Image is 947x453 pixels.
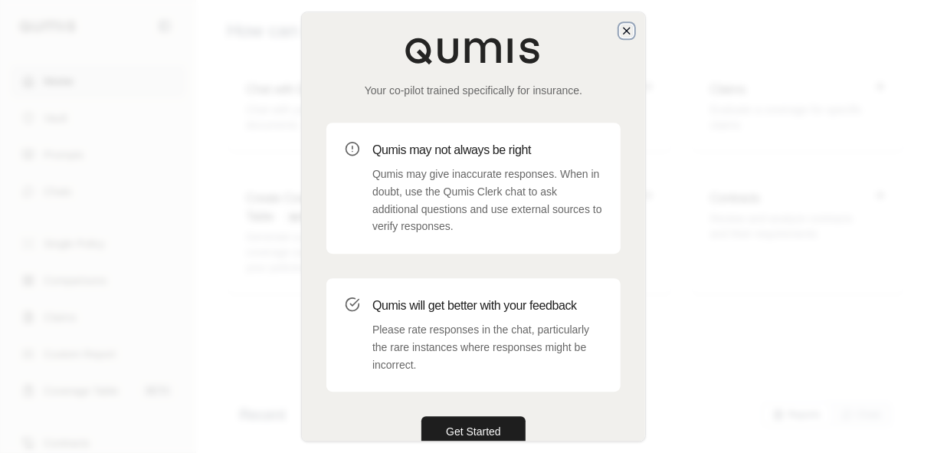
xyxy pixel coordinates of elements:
button: Get Started [421,416,526,447]
img: Qumis Logo [405,37,542,64]
p: Qumis may give inaccurate responses. When in doubt, use the Qumis Clerk chat to ask additional qu... [372,166,602,235]
h3: Qumis will get better with your feedback [372,297,602,315]
p: Your co-pilot trained specifically for insurance. [326,83,621,98]
h3: Qumis may not always be right [372,141,602,159]
p: Please rate responses in the chat, particularly the rare instances where responses might be incor... [372,321,602,373]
